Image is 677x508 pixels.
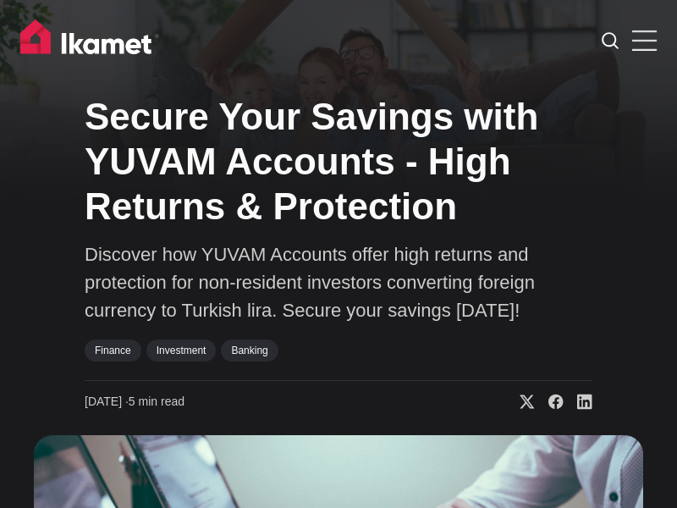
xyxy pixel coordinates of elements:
[564,394,592,411] a: Share on Linkedin
[85,95,592,229] h1: Secure Your Savings with YUVAM Accounts - High Returns & Protection
[506,394,535,411] a: Share on X
[85,240,592,324] p: Discover how YUVAM Accounts offer high returns and protection for non-resident investors converti...
[535,394,564,411] a: Share on Facebook
[20,19,159,62] img: Ikamet home
[221,340,278,362] a: Banking
[85,340,141,362] a: Finance
[85,395,129,408] span: [DATE] ∙
[85,394,184,411] time: 5 min read
[146,340,217,362] a: Investment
